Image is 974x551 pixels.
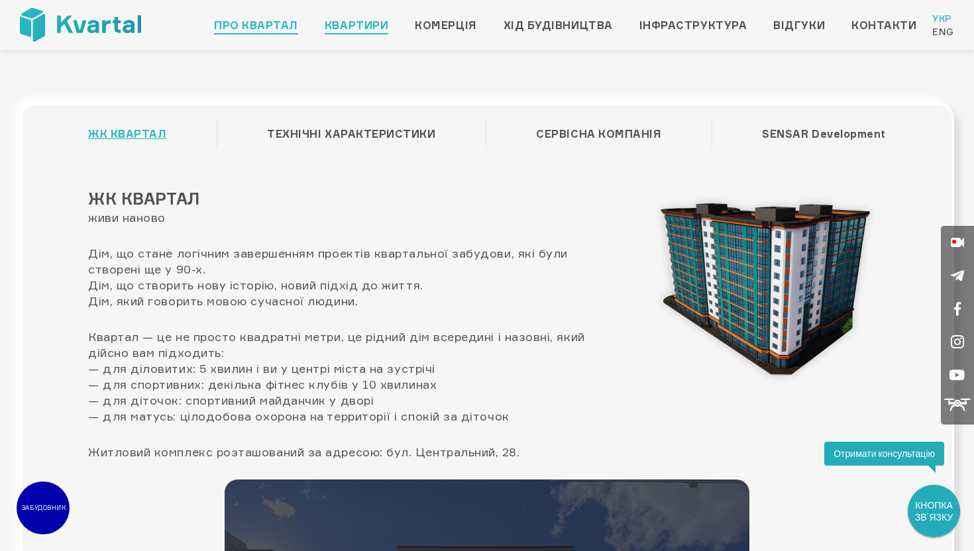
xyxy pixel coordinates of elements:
[633,188,886,387] img: Kvartal
[639,17,747,33] a: Інфраструктура
[22,504,66,511] text: ЗАБУДОВНИК
[88,245,614,309] p: Дім, що стане логічним завершенням проектів квартальної забудови, які були створені ще у 90-х. Ді...
[504,17,613,33] a: Хід будівництва
[932,25,954,38] a: Eng
[773,17,825,33] a: Відгуки
[536,121,661,146] a: СЕРВІСНА КОМПАНІЯ
[325,17,388,33] a: Квартири
[851,17,916,33] a: Контакти
[824,442,944,466] div: Отримати консультацію
[909,486,959,536] div: КНОПКА ЗВ`ЯЗКУ
[88,209,614,225] p: живи наново
[415,17,476,33] a: Комерція
[214,17,298,33] a: Про квартал
[20,8,141,42] img: Kvartal
[88,188,614,209] h2: ЖК КВАРТАЛ
[88,121,166,146] a: ЖК КВАРТАЛ
[267,121,435,146] a: ТЕХНІЧНІ ХАРАКТЕРИСТИКИ
[88,328,614,424] p: Квартал — це не просто квадратні метри, це рідний дім всередині і назовні, який дійсно вам підход...
[762,121,886,146] a: SENSAR Development
[17,481,70,534] a: ЗАБУДОВНИК
[88,444,614,460] p: Житловий комплекс розташований за адресою: бул. Центральний, 28.
[932,12,954,25] a: Укр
